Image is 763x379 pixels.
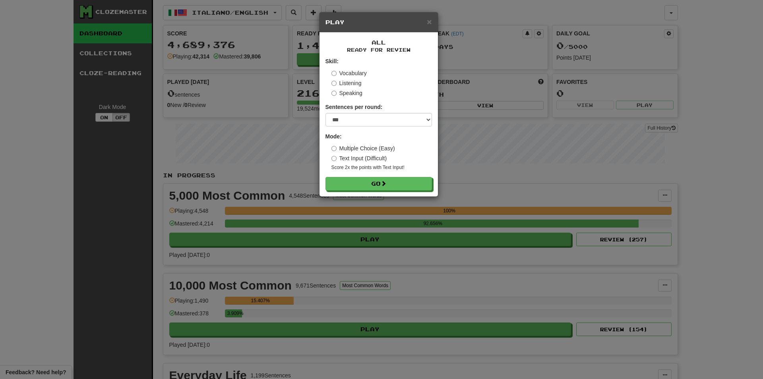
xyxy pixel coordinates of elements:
[325,133,342,140] strong: Mode:
[331,81,337,86] input: Listening
[331,79,362,87] label: Listening
[325,47,432,53] small: Ready for Review
[331,156,337,161] input: Text Input (Difficult)
[331,146,337,151] input: Multiple Choice (Easy)
[331,69,367,77] label: Vocabulary
[325,103,383,111] label: Sentences per round:
[331,144,395,152] label: Multiple Choice (Easy)
[331,164,432,171] small: Score 2x the points with Text Input !
[427,17,432,26] span: ×
[325,58,339,64] strong: Skill:
[331,154,387,162] label: Text Input (Difficult)
[331,91,337,96] input: Speaking
[331,89,362,97] label: Speaking
[427,17,432,26] button: Close
[331,71,337,76] input: Vocabulary
[325,18,432,26] h5: Play
[325,177,432,190] button: Go
[372,39,386,46] span: All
